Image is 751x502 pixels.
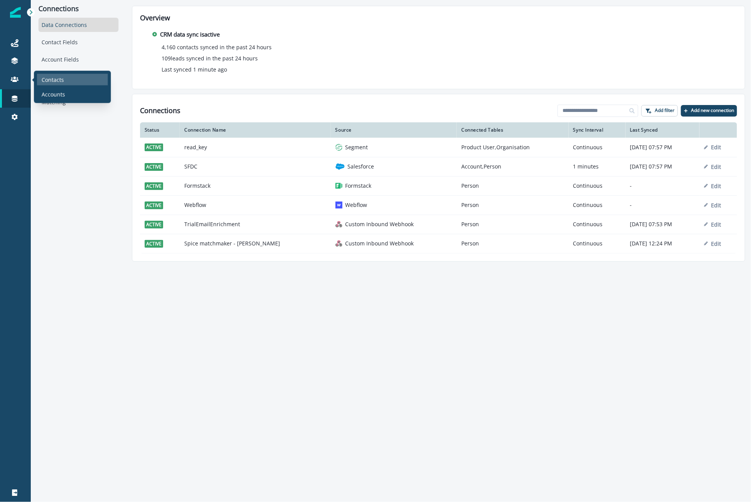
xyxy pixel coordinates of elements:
span: active [145,163,163,171]
span: active [145,202,163,209]
p: Edit [711,221,721,228]
p: [DATE] 07:57 PM [630,143,695,151]
span: active [145,143,163,151]
a: activeSpice matchmaker - [PERSON_NAME]generic inbound webhookCustom Inbound WebhookPersonContinuo... [140,234,737,253]
div: Data Connections [38,18,118,32]
a: activeFormstackformstackFormstackPersonContinuous-Edit [140,176,737,195]
p: Contacts [42,75,64,83]
p: Webflow [345,201,367,209]
td: 1 minutes [569,157,626,176]
button: Edit [704,240,721,247]
span: active [145,240,163,248]
p: Edit [711,240,721,247]
p: Edit [711,202,721,209]
div: Source [335,127,452,133]
div: Last Synced [630,127,695,133]
td: Continuous [569,195,626,215]
td: Continuous [569,138,626,157]
div: Product Data Explorer [38,70,118,84]
td: Person [457,195,568,215]
td: read_key [180,138,330,157]
p: - [630,182,695,190]
a: activeread_keysegmentSegmentProduct User,OrganisationContinuous[DATE] 07:57 PMEdit [140,138,737,157]
p: Accounts [42,90,65,98]
img: generic inbound webhook [335,240,342,247]
p: CRM data sync is active [160,30,220,39]
div: Status [145,127,175,133]
img: webflow [335,202,342,208]
p: Add new connection [691,108,734,113]
button: Add filter [641,105,678,117]
img: generic inbound webhook [335,221,342,228]
img: segment [335,144,342,151]
button: Edit [704,202,721,209]
button: Edit [704,163,721,170]
h1: Connections [140,107,180,115]
p: Last synced 1 minute ago [162,65,227,73]
p: [DATE] 07:57 PM [630,163,695,170]
td: Formstack [180,176,330,195]
td: Account,Person [457,157,568,176]
p: Custom Inbound Webhook [345,220,414,228]
td: Continuous [569,215,626,234]
div: Connection Name [184,127,326,133]
p: Connections [38,5,118,13]
p: 109 leads synced in the past 24 hours [162,54,258,62]
div: Contact Fields [38,35,118,49]
button: Add new connection [681,105,737,117]
img: formstack [335,182,342,189]
a: Contacts [37,74,108,85]
span: active [145,182,163,190]
div: Sync Interval [573,127,621,133]
p: Formstack [345,182,372,190]
a: activeTrialEmailEnrichmentgeneric inbound webhookCustom Inbound WebhookPersonContinuous[DATE] 07:... [140,215,737,234]
td: Product User,Organisation [457,138,568,157]
td: Continuous [569,176,626,195]
p: Add filter [655,108,674,113]
td: Person [457,176,568,195]
p: Custom Inbound Webhook [345,240,414,247]
a: Accounts [37,88,108,100]
p: [DATE] 12:24 PM [630,240,695,247]
p: Edit [711,163,721,170]
p: 4,160 contacts synced in the past 24 hours [162,43,272,51]
td: Person [457,215,568,234]
td: Spice matchmaker - [PERSON_NAME] [180,234,330,253]
div: Connected Tables [461,127,564,133]
button: Edit [704,143,721,151]
button: Edit [704,182,721,190]
img: salesforce [335,162,345,171]
p: Salesforce [348,163,374,170]
h2: Overview [140,14,737,22]
p: - [630,201,695,209]
button: Edit [704,221,721,228]
span: active [145,221,163,228]
p: Edit [711,182,721,190]
td: TrialEmailEnrichment [180,215,330,234]
p: Edit [711,143,721,151]
td: SFDC [180,157,330,176]
td: Person [457,234,568,253]
a: activeSFDCsalesforceSalesforceAccount,Person1 minutes[DATE] 07:57 PMEdit [140,157,737,176]
p: Segment [345,143,368,151]
div: Account Fields [38,52,118,67]
td: Continuous [569,234,626,253]
a: activeWebflowwebflowWebflowPersonContinuous-Edit [140,195,737,215]
td: Webflow [180,195,330,215]
img: Inflection [10,7,21,18]
p: [DATE] 07:53 PM [630,220,695,228]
